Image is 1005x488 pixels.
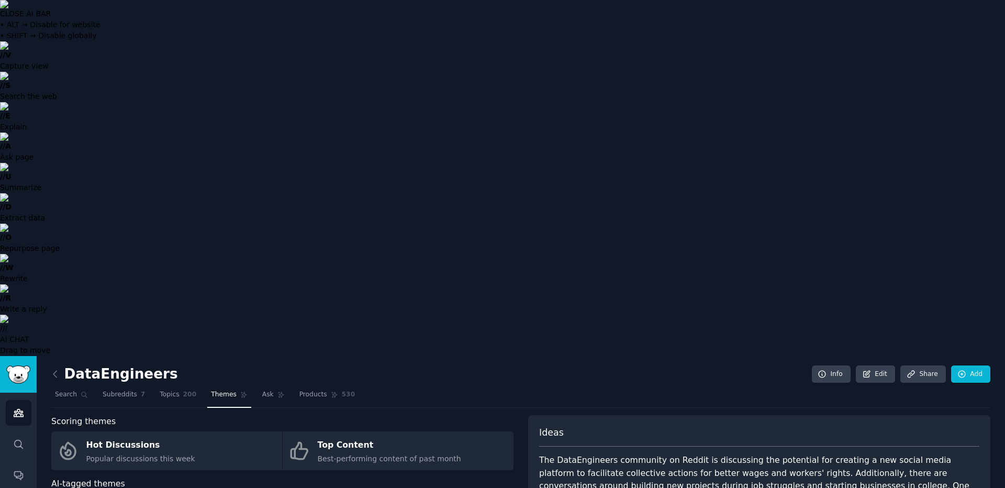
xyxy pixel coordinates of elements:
[539,426,564,439] span: Ideas
[207,386,251,408] a: Themes
[299,390,327,400] span: Products
[51,415,116,428] span: Scoring themes
[342,390,355,400] span: 530
[856,365,895,383] a: Edit
[183,390,197,400] span: 200
[51,366,178,383] h2: DataEngineers
[141,390,146,400] span: 7
[259,386,288,408] a: Ask
[6,365,30,384] img: GummySearch logo
[283,431,513,470] a: Top ContentBest-performing content of past month
[262,390,274,400] span: Ask
[156,386,200,408] a: Topics200
[211,390,237,400] span: Themes
[86,454,195,463] span: Popular discussions this week
[55,390,77,400] span: Search
[51,386,92,408] a: Search
[318,454,461,463] span: Best-performing content of past month
[51,431,282,470] a: Hot DiscussionsPopular discussions this week
[103,390,137,400] span: Subreddits
[318,437,461,454] div: Top Content
[296,386,359,408] a: Products530
[951,365,990,383] a: Add
[900,365,945,383] a: Share
[99,386,149,408] a: Subreddits7
[86,437,195,454] div: Hot Discussions
[160,390,179,400] span: Topics
[812,365,851,383] a: Info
